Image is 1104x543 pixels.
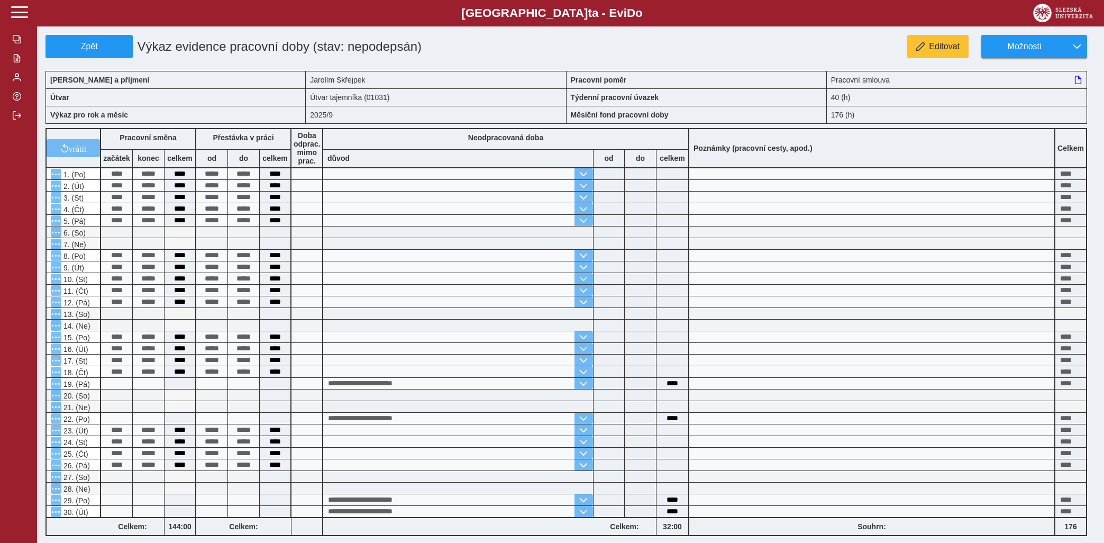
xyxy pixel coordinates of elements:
[571,76,627,84] b: Pracovní poměr
[47,139,100,157] button: vrátit
[50,111,128,119] b: Výkaz pro rok a měsíc
[1033,4,1093,22] img: logo_web_su.png
[571,93,659,102] b: Týdenní pracovní úvazek
[61,392,90,400] span: 20. (So)
[51,343,61,354] button: Menu
[61,345,88,354] span: 16. (Út)
[981,35,1067,58] button: Možnosti
[260,154,290,162] b: celkem
[1055,522,1086,531] b: 176
[51,483,61,494] button: Menu
[45,35,133,58] button: Zpět
[625,154,656,162] b: do
[51,506,61,517] button: Menu
[61,205,84,214] span: 4. (Čt)
[133,154,164,162] b: konec
[51,192,61,203] button: Menu
[61,427,88,435] span: 23. (Út)
[656,154,688,162] b: celkem
[51,169,61,179] button: Menu
[51,250,61,261] button: Menu
[588,6,591,20] span: t
[50,42,128,51] span: Zpět
[627,6,635,20] span: D
[51,448,61,459] button: Menu
[61,240,86,249] span: 7. (Ne)
[635,6,643,20] span: o
[51,332,61,342] button: Menu
[61,450,88,458] span: 25. (Čt)
[61,357,88,365] span: 17. (St)
[929,42,960,51] span: Editovat
[133,35,483,58] h1: Výkaz evidence pracovní doby (stav: nepodepsán)
[51,262,61,273] button: Menu
[827,88,1087,106] div: 40 (h)
[196,154,227,162] b: od
[50,93,69,102] b: Útvar
[51,460,61,470] button: Menu
[51,215,61,226] button: Menu
[61,380,90,388] span: 19. (Pá)
[61,403,90,412] span: 21. (Ne)
[61,461,90,470] span: 26. (Pá)
[306,106,566,124] div: 2025/9
[61,275,88,284] span: 10. (St)
[51,472,61,482] button: Menu
[61,287,88,295] span: 11. (Čt)
[51,367,61,377] button: Menu
[196,522,291,531] b: Celkem:
[61,438,88,447] span: 24. (St)
[51,390,61,401] button: Menu
[827,106,1087,124] div: 176 (h)
[61,496,90,505] span: 29. (Po)
[61,322,90,330] span: 14. (Ne)
[468,133,543,142] b: Neodpracovaná doba
[51,204,61,214] button: Menu
[69,144,87,152] span: vrátit
[827,71,1087,88] div: Pracovní smlouva
[228,154,259,162] b: do
[61,473,90,482] span: 27. (So)
[61,298,90,307] span: 12. (Pá)
[165,522,195,531] b: 144:00
[51,309,61,319] button: Menu
[689,144,817,152] b: Poznámky (pracovní cesty, apod.)
[101,522,164,531] b: Celkem:
[32,6,1072,20] b: [GEOGRAPHIC_DATA] a - Evi
[61,182,84,191] span: 2. (Út)
[294,131,321,165] b: Doba odprac. mimo prac.
[61,310,90,319] span: 13. (So)
[593,522,656,531] b: Celkem:
[907,35,969,58] button: Editovat
[51,180,61,191] button: Menu
[51,297,61,307] button: Menu
[51,239,61,249] button: Menu
[61,194,84,202] span: 3. (St)
[120,133,176,142] b: Pracovní směna
[51,413,61,424] button: Menu
[61,368,88,377] span: 18. (Čt)
[1057,144,1084,152] b: Celkem
[51,402,61,412] button: Menu
[51,495,61,505] button: Menu
[594,154,624,162] b: od
[306,88,566,106] div: Útvar tajemníka (01031)
[50,76,149,84] b: [PERSON_NAME] a příjmení
[51,227,61,238] button: Menu
[61,170,86,179] span: 1. (Po)
[327,154,350,162] b: důvod
[51,425,61,436] button: Menu
[51,285,61,296] button: Menu
[61,252,86,260] span: 8. (Po)
[51,355,61,366] button: Menu
[61,485,90,493] span: 28. (Ne)
[61,333,90,342] span: 15. (Po)
[51,437,61,447] button: Menu
[656,522,688,531] b: 32:00
[857,522,886,531] b: Souhrn:
[213,133,273,142] b: Přestávka v práci
[165,154,195,162] b: celkem
[990,42,1059,51] span: Možnosti
[571,111,669,119] b: Měsíční fond pracovní doby
[61,415,90,423] span: 22. (Po)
